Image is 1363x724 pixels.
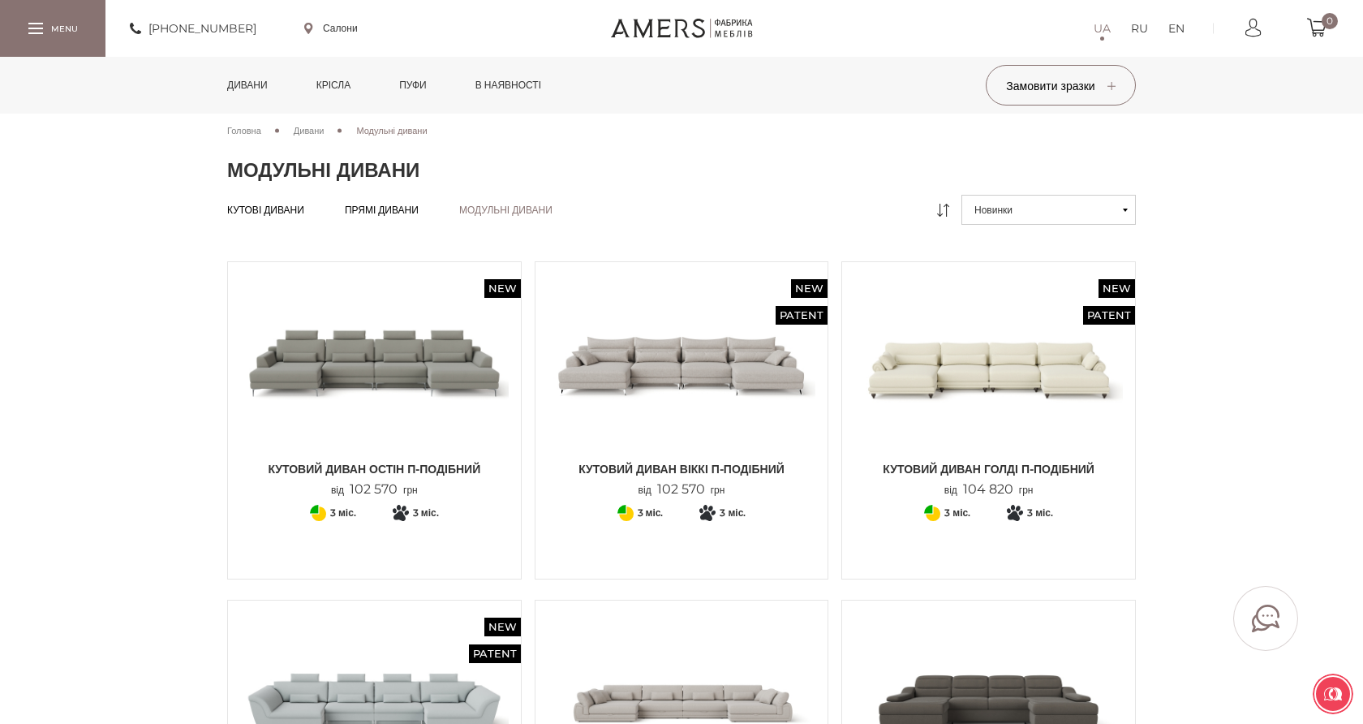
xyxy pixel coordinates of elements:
span: Дивани [294,123,325,138]
span: 102 570 [344,481,403,497]
a: RU [1131,19,1148,38]
span: New [1099,279,1135,298]
a: UA [1094,19,1111,38]
span: 3 міс. [1027,503,1053,523]
p: від грн [639,482,725,498]
a: New Patent Кутовий диван ВІККІ П-подібний Кутовий диван ВІККІ П-подібний від102 570грн [548,274,816,498]
a: New Patent Кутовий диван ГОЛДІ П-подібний Кутовий диван ГОЛДІ П-подібний від104 820грн [854,274,1123,498]
span: 3 міс. [944,503,970,523]
p: від грн [331,482,418,498]
p: від грн [944,482,1034,498]
a: Пуфи [387,57,439,114]
button: Замовити зразки [986,65,1136,106]
span: 102 570 [651,481,711,497]
span: Кутовий диван ВІККІ П-подібний [548,461,816,477]
a: в наявності [463,57,553,114]
a: Крісла [304,57,363,114]
span: Patent [776,306,828,325]
span: Замовити зразки [1006,79,1115,93]
span: 104 820 [957,481,1019,497]
h1: Модульні дивани [227,158,1136,183]
img: Кутовий диван ВІККІ П-подібний [548,274,816,453]
a: [PHONE_NUMBER] [130,19,256,38]
span: Patent [1083,306,1135,325]
span: 3 міс. [638,503,664,523]
span: 3 міс. [720,503,746,523]
span: Patent [469,644,521,663]
a: Кутові дивани [227,204,304,217]
span: Кутовий диван ОСТІН П-подібний [240,461,509,477]
span: Кутовий диван ГОЛДІ П-подібний [854,461,1123,477]
a: Салони [304,21,358,36]
img: Кутовий диван ГОЛДІ П-подібний [854,274,1123,453]
span: New [484,618,521,636]
span: New [484,279,521,298]
a: Дивани [215,57,280,114]
span: Головна [227,125,261,136]
a: Прямі дивани [345,204,419,217]
span: 3 міс. [330,503,356,523]
a: New Кутовий диван ОСТІН П-подібний Кутовий диван ОСТІН П-подібний Кутовий диван ОСТІН П-подібний ... [240,274,509,498]
button: Новинки [961,195,1136,225]
span: 0 [1322,13,1338,29]
span: New [791,279,828,298]
a: Головна [227,123,261,138]
span: 3 міс. [413,503,439,523]
a: EN [1168,19,1185,38]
